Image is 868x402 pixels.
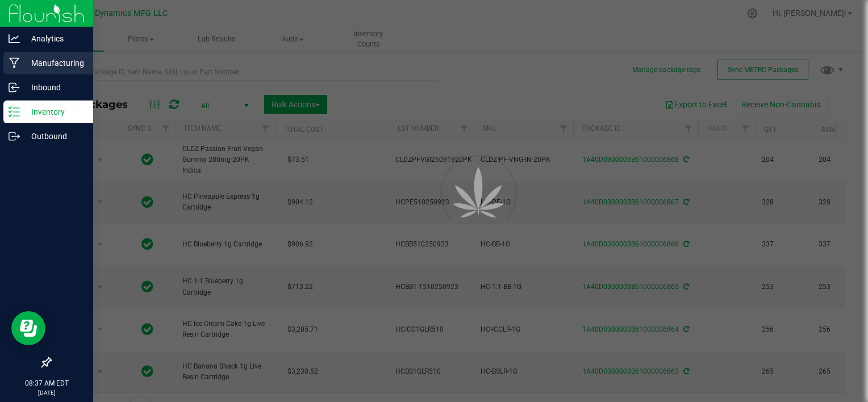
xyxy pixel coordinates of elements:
[5,388,88,397] p: [DATE]
[20,129,88,143] p: Outbound
[9,57,20,69] inline-svg: Manufacturing
[20,32,88,45] p: Analytics
[9,82,20,93] inline-svg: Inbound
[9,33,20,44] inline-svg: Analytics
[11,311,45,345] iframe: Resource center
[20,56,88,70] p: Manufacturing
[5,378,88,388] p: 08:37 AM EDT
[9,106,20,118] inline-svg: Inventory
[20,81,88,94] p: Inbound
[9,131,20,142] inline-svg: Outbound
[20,105,88,119] p: Inventory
